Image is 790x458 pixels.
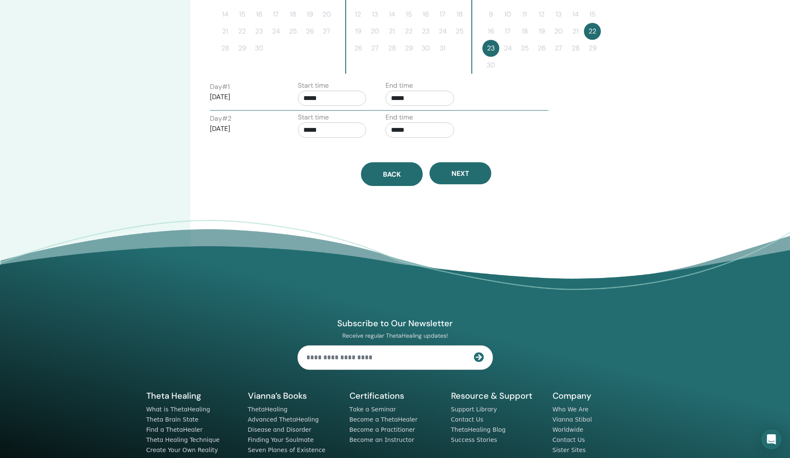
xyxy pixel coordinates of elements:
a: Sister Sites [553,447,586,453]
button: 23 [417,23,434,40]
button: 21 [567,23,584,40]
a: Find a ThetaHealer [146,426,203,433]
button: 16 [250,6,267,23]
button: 20 [366,23,383,40]
button: 13 [550,6,567,23]
a: Become an Instructor [350,436,414,443]
a: Success Stories [451,436,497,443]
a: What is ThetaHealing [146,406,210,413]
button: 18 [451,6,468,23]
button: 17 [499,23,516,40]
button: 14 [383,6,400,23]
button: 16 [482,23,499,40]
button: 24 [499,40,516,57]
button: 24 [434,23,451,40]
p: Receive regular ThetaHealing updates! [297,332,493,339]
button: 19 [350,23,366,40]
button: 31 [434,40,451,57]
button: 14 [567,6,584,23]
a: Contact Us [451,416,484,423]
button: 18 [516,23,533,40]
button: 27 [318,23,335,40]
button: 30 [417,40,434,57]
h5: Certifications [350,390,441,401]
button: 19 [301,6,318,23]
button: 29 [584,40,601,57]
a: Take a Seminar [350,406,396,413]
button: 15 [234,6,250,23]
h5: Vianna’s Books [248,390,339,401]
button: 28 [383,40,400,57]
button: 17 [267,6,284,23]
button: 19 [533,23,550,40]
a: Disease and Disorder [248,426,311,433]
button: 22 [584,23,601,40]
a: Advanced ThetaHealing [248,416,319,423]
a: Theta Brain State [146,416,199,423]
button: 15 [400,6,417,23]
button: 30 [250,40,267,57]
button: 12 [350,6,366,23]
label: End time [385,112,413,122]
a: Seven Planes of Existence [248,447,326,453]
button: 23 [250,23,267,40]
button: 25 [516,40,533,57]
a: Support Library [451,406,497,413]
button: 11 [516,6,533,23]
button: 30 [482,57,499,74]
button: 9 [482,6,499,23]
a: Vianna Stibal [553,416,592,423]
a: Become a Practitioner [350,426,416,433]
button: 28 [567,40,584,57]
a: Worldwide [553,426,584,433]
button: 16 [417,6,434,23]
button: 24 [267,23,284,40]
label: Day # 1 [210,82,230,92]
button: 25 [451,23,468,40]
button: 29 [234,40,250,57]
a: Theta Healing Technique [146,436,220,443]
button: 13 [366,6,383,23]
button: 18 [284,6,301,23]
button: 23 [482,40,499,57]
button: 15 [584,6,601,23]
button: 21 [217,23,234,40]
label: Start time [298,80,329,91]
p: [DATE] [210,92,278,102]
button: 28 [217,40,234,57]
p: [DATE] [210,124,278,134]
button: 22 [234,23,250,40]
a: Become a ThetaHealer [350,416,418,423]
button: 27 [366,40,383,57]
h5: Company [553,390,644,401]
h4: Subscribe to Our Newsletter [297,318,493,329]
label: Start time [298,112,329,122]
button: 26 [533,40,550,57]
a: ThetaHealing [248,406,288,413]
h5: Resource & Support [451,390,542,401]
span: Back [383,170,401,179]
button: 26 [301,23,318,40]
button: 20 [318,6,335,23]
button: 22 [400,23,417,40]
a: Who We Are [553,406,589,413]
button: 17 [434,6,451,23]
button: 26 [350,40,366,57]
label: Day # 2 [210,114,231,124]
label: End time [385,80,413,91]
a: Contact Us [553,436,585,443]
button: 21 [383,23,400,40]
span: Next [451,169,469,178]
button: Back [361,162,423,186]
div: Open Intercom Messenger [761,429,782,450]
button: 29 [400,40,417,57]
button: 27 [550,40,567,57]
a: Finding Your Soulmate [248,436,314,443]
button: 20 [550,23,567,40]
button: 14 [217,6,234,23]
button: 25 [284,23,301,40]
button: 10 [499,6,516,23]
h5: Theta Healing [146,390,238,401]
a: ThetaHealing Blog [451,426,506,433]
button: 12 [533,6,550,23]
